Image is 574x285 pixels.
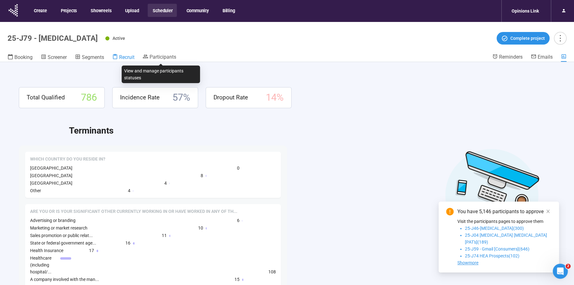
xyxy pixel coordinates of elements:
[546,209,550,214] span: close
[531,54,553,61] a: Emails
[30,233,93,238] span: Sales promotion or public relat...
[465,246,529,251] span: 25-J59 - Gmail [Consumers](646)
[457,218,551,225] p: Visit the participants pages to approve them
[497,32,550,45] button: Complete project
[30,225,87,230] span: Marketing or market research
[30,166,72,171] span: [GEOGRAPHIC_DATA]
[128,187,130,194] span: 4
[30,240,96,245] span: State or federal government age...
[120,93,160,102] span: Incidence Rate
[181,4,213,17] button: Community
[75,54,104,62] a: Segments
[445,148,540,242] img: Desktop work notes
[162,232,167,239] span: 11
[538,54,553,60] span: Emails
[457,208,551,215] div: You have 5,146 participants to approve
[566,264,571,269] span: 2
[30,256,51,274] span: Healthcare (including hospital/...
[172,90,190,105] span: 57 %
[56,4,81,17] button: Projects
[89,247,94,254] span: 17
[119,54,134,60] span: Recruit
[457,260,478,265] span: Showmore
[234,276,240,283] span: 15
[41,54,67,62] a: Screener
[266,90,284,105] span: 14 %
[112,54,134,62] a: Recruit
[30,277,99,282] span: A company involved with the man...
[510,35,545,42] span: Complete project
[29,4,51,17] button: Create
[30,208,237,215] span: Are you or is your significant other currently working in or have worked in any of the following ...
[82,54,104,60] span: Segments
[164,180,167,187] span: 4
[218,4,240,17] button: Billing
[556,34,564,42] span: more
[148,4,177,17] button: Scheduler
[150,54,176,60] span: Participants
[237,217,240,224] span: 6
[499,54,523,60] span: Reminders
[553,264,568,279] iframe: Intercom live chat
[143,54,176,61] a: Participants
[122,66,200,83] div: View and manage participants statuses
[237,165,240,172] span: 0
[465,253,519,258] span: 25-J74 HEA Prospects(102)
[8,34,98,43] h1: 25-J79 - [MEDICAL_DATA]
[30,181,72,186] span: [GEOGRAPHIC_DATA]
[213,93,248,102] span: Dropout Rate
[120,4,143,17] button: Upload
[30,188,41,193] span: Other
[81,90,97,105] span: 786
[86,4,116,17] button: Showreels
[465,226,524,231] span: 25-J46-[MEDICAL_DATA](300)
[268,268,276,275] span: 108
[30,248,63,253] span: Health Insurance
[113,36,125,41] span: Active
[508,5,543,17] div: Opinions Link
[48,54,67,60] span: Screener
[30,156,105,162] span: Which country do you reside in?
[446,208,454,215] span: exclamation-circle
[27,93,65,102] span: Total Qualified
[30,218,76,223] span: Advertising or branding
[198,224,203,231] span: 10
[465,233,547,245] span: 25-J04 [MEDICAL_DATA] [MEDICAL_DATA] [PAT's](189)
[14,54,33,60] span: Booking
[201,172,203,179] span: 8
[125,240,130,246] span: 16
[8,54,33,62] a: Booking
[492,54,523,61] a: Reminders
[69,124,555,138] h2: Terminants
[30,173,72,178] span: [GEOGRAPHIC_DATA]
[554,32,566,45] button: more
